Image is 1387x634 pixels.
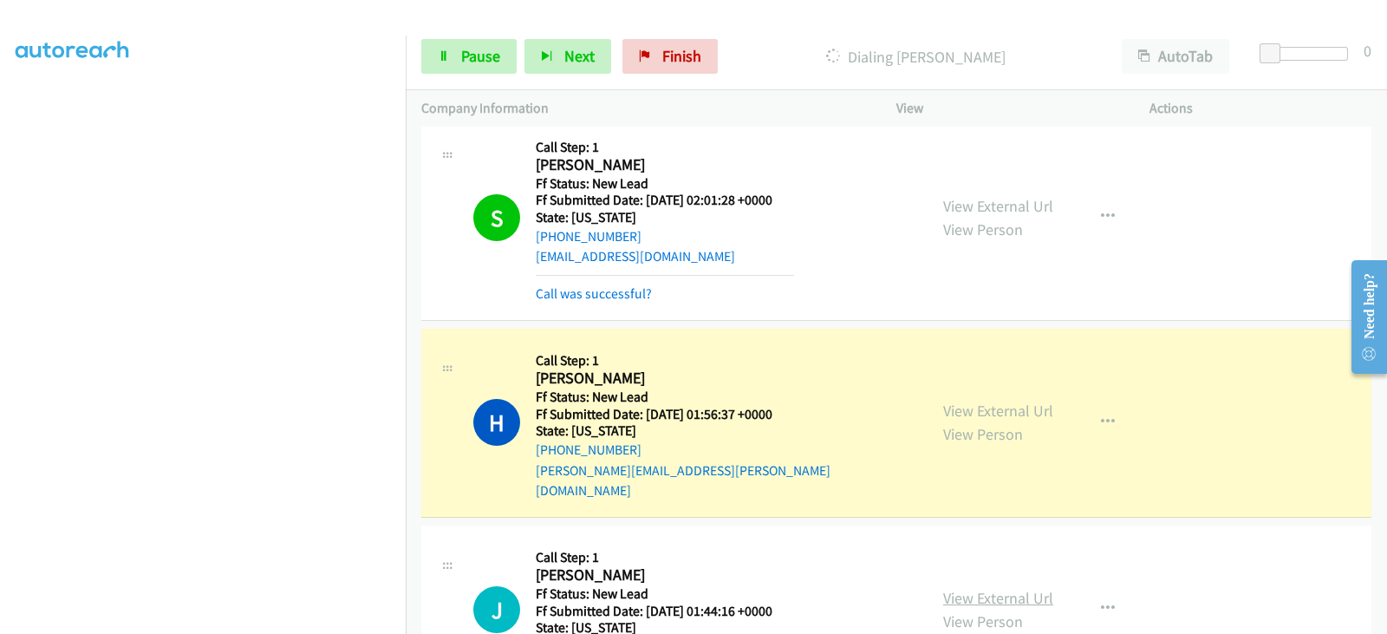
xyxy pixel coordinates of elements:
[943,424,1023,444] a: View Person
[536,462,830,500] a: [PERSON_NAME][EMAIL_ADDRESS][PERSON_NAME][DOMAIN_NAME]
[741,45,1091,69] p: Dialing [PERSON_NAME]
[536,248,735,265] a: [EMAIL_ADDRESS][DOMAIN_NAME]
[536,565,794,585] h2: [PERSON_NAME]
[536,389,912,406] h5: Ff Status: New Lead
[943,196,1053,216] a: View External Url
[1122,39,1229,74] button: AutoTab
[536,175,794,193] h5: Ff Status: New Lead
[473,194,520,241] h1: S
[473,399,520,446] h1: H
[421,98,865,119] p: Company Information
[536,549,794,566] h5: Call Step: 1
[536,228,641,245] a: [PHONE_NUMBER]
[536,139,794,156] h5: Call Step: 1
[536,285,652,302] a: Call was successful?
[1268,47,1348,61] div: Delay between calls (in seconds)
[536,585,794,603] h5: Ff Status: New Lead
[536,369,794,389] h2: [PERSON_NAME]
[536,209,794,226] h5: State: [US_STATE]
[536,155,794,175] h2: [PERSON_NAME]
[564,46,595,66] span: Next
[473,586,520,633] div: The call is yet to be attempted
[1364,39,1371,62] div: 0
[1337,248,1387,386] iframe: Resource Center
[536,192,794,209] h5: Ff Submitted Date: [DATE] 02:01:28 +0000
[896,98,1118,119] p: View
[536,422,912,440] h5: State: [US_STATE]
[421,39,517,74] a: Pause
[662,46,701,66] span: Finish
[943,611,1023,631] a: View Person
[622,39,718,74] a: Finish
[943,588,1053,608] a: View External Url
[536,406,912,423] h5: Ff Submitted Date: [DATE] 01:56:37 +0000
[461,46,500,66] span: Pause
[536,441,641,458] a: [PHONE_NUMBER]
[536,603,794,620] h5: Ff Submitted Date: [DATE] 01:44:16 +0000
[524,39,611,74] button: Next
[536,352,912,369] h5: Call Step: 1
[1149,98,1371,119] p: Actions
[473,586,520,633] h1: J
[943,219,1023,239] a: View Person
[943,401,1053,421] a: View External Url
